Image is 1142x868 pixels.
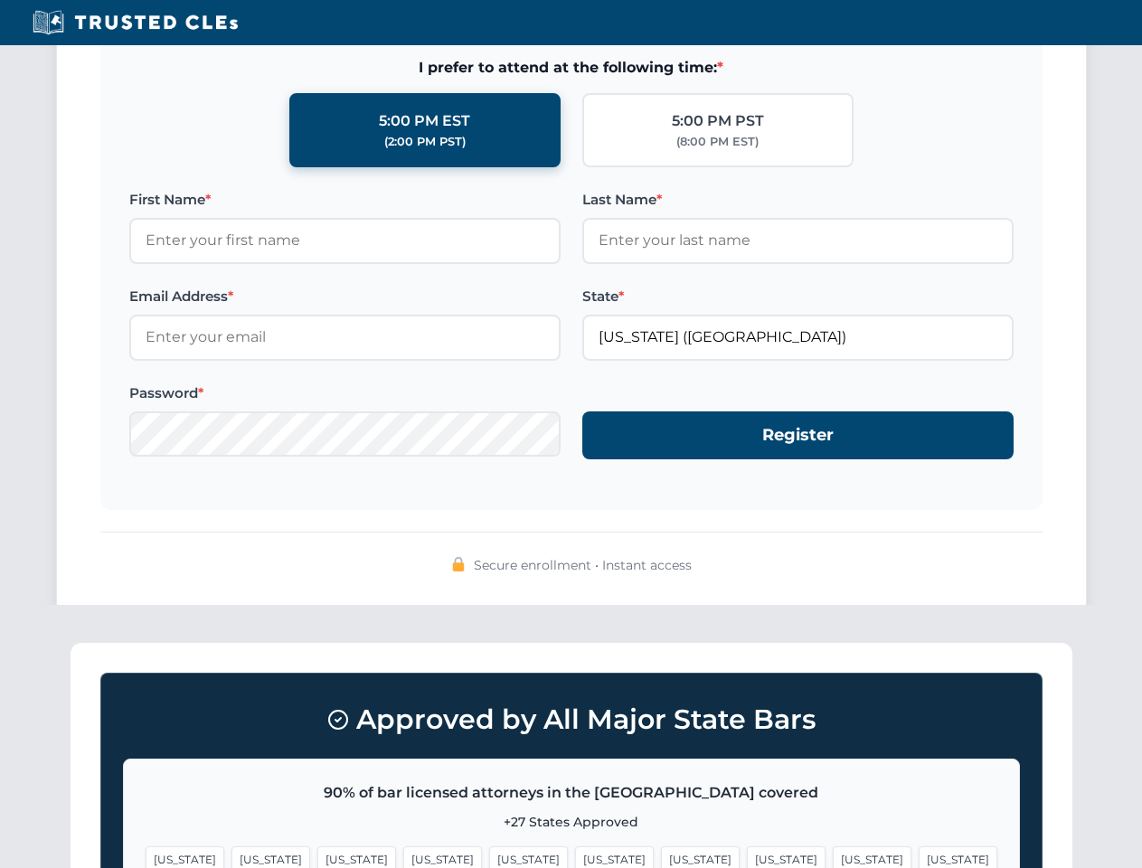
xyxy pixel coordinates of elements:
[582,411,1014,459] button: Register
[379,109,470,133] div: 5:00 PM EST
[123,695,1020,744] h3: Approved by All Major State Bars
[582,189,1014,211] label: Last Name
[451,557,466,571] img: 🔒
[146,781,997,805] p: 90% of bar licensed attorneys in the [GEOGRAPHIC_DATA] covered
[27,9,243,36] img: Trusted CLEs
[582,218,1014,263] input: Enter your last name
[129,56,1014,80] span: I prefer to attend at the following time:
[129,218,561,263] input: Enter your first name
[474,555,692,575] span: Secure enrollment • Instant access
[146,812,997,832] p: +27 States Approved
[672,109,764,133] div: 5:00 PM PST
[676,133,759,151] div: (8:00 PM EST)
[129,189,561,211] label: First Name
[582,286,1014,307] label: State
[582,315,1014,360] input: Florida (FL)
[129,315,561,360] input: Enter your email
[129,382,561,404] label: Password
[384,133,466,151] div: (2:00 PM PST)
[129,286,561,307] label: Email Address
